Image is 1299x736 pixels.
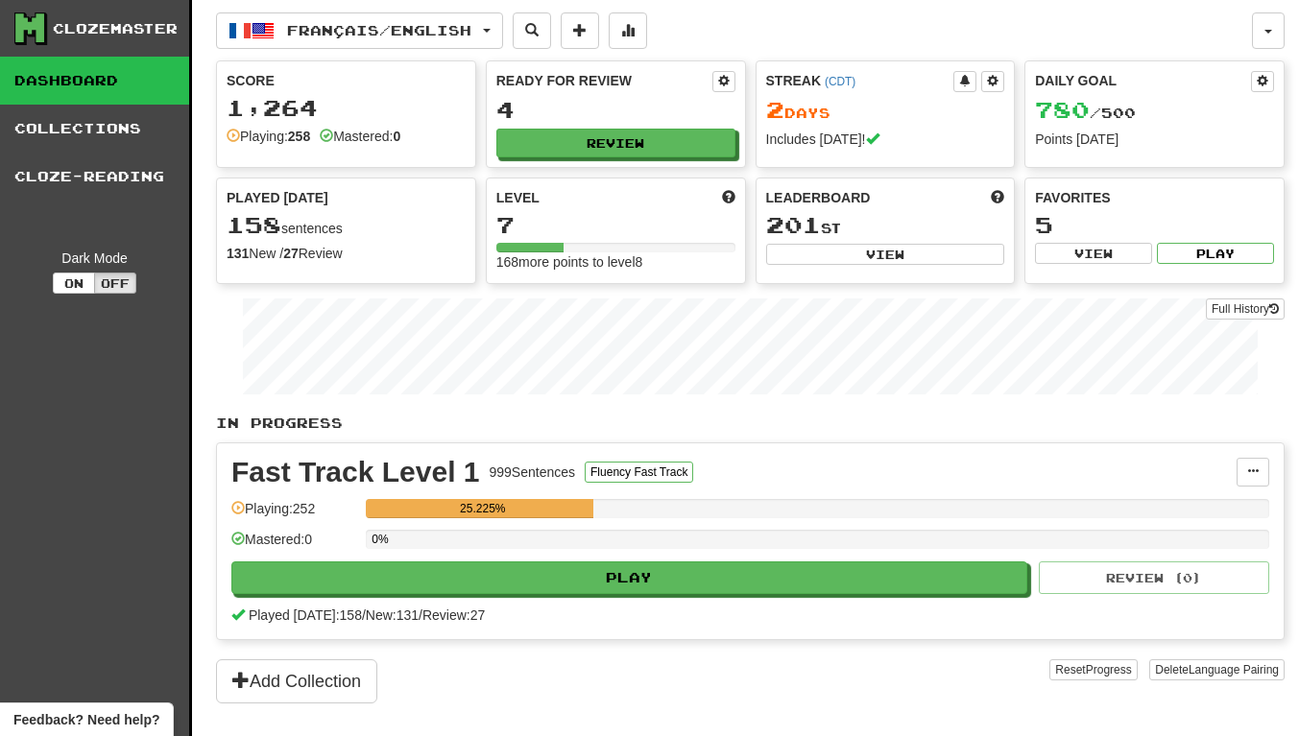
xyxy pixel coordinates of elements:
div: 25.225% [372,499,593,518]
div: Playing: [227,127,310,146]
strong: 0 [393,129,400,144]
div: 7 [496,213,735,237]
button: More stats [609,12,647,49]
div: Streak [766,71,954,90]
button: On [53,273,95,294]
span: 2 [766,96,784,123]
button: Review (0) [1039,561,1269,594]
button: View [766,244,1005,265]
span: Progress [1086,663,1132,677]
div: Score [227,71,466,90]
div: st [766,213,1005,238]
div: Mastered: [320,127,400,146]
span: / [362,607,366,623]
div: 1,264 [227,96,466,120]
div: New / Review [227,244,466,263]
span: 158 [227,211,281,238]
button: Add sentence to collection [561,12,599,49]
div: Ready for Review [496,71,712,90]
div: Playing: 252 [231,499,356,531]
span: Score more points to level up [722,188,735,207]
button: Search sentences [513,12,551,49]
span: Played [DATE] [227,188,328,207]
button: Play [231,561,1027,594]
a: Full History [1206,298,1285,320]
span: Français / English [287,22,471,38]
div: Favorites [1035,188,1274,207]
div: 4 [496,98,735,122]
button: View [1035,243,1152,264]
div: Dark Mode [14,249,175,268]
button: Review [496,129,735,157]
span: Review: 27 [422,607,485,623]
span: / [419,607,422,623]
button: Français/English [216,12,503,49]
button: Add Collection [216,659,377,703]
strong: 258 [288,129,310,144]
div: Fast Track Level 1 [231,458,480,487]
div: Mastered: 0 [231,530,356,561]
span: 201 [766,211,821,238]
span: 780 [1035,96,1090,123]
span: / 500 [1035,105,1136,121]
button: ResetProgress [1049,659,1137,680]
div: Daily Goal [1035,71,1251,92]
span: Leaderboard [766,188,871,207]
span: Played [DATE]: 158 [249,607,362,623]
button: Off [94,273,136,294]
strong: 131 [227,246,249,261]
span: New: 131 [366,607,419,623]
button: Play [1157,243,1274,264]
div: Includes [DATE]! [766,130,1005,149]
div: Clozemaster [53,19,178,38]
span: Language Pairing [1189,663,1279,677]
span: This week in points, UTC [991,188,1004,207]
div: Day s [766,98,1005,123]
div: 168 more points to level 8 [496,252,735,272]
span: Open feedback widget [13,710,159,729]
div: 999 Sentences [490,463,576,482]
span: Level [496,188,540,207]
button: Fluency Fast Track [585,462,693,483]
div: Points [DATE] [1035,130,1274,149]
p: In Progress [216,414,1285,433]
strong: 27 [283,246,299,261]
div: sentences [227,213,466,238]
a: (CDT) [825,75,855,88]
div: 5 [1035,213,1274,237]
button: DeleteLanguage Pairing [1149,659,1285,680]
